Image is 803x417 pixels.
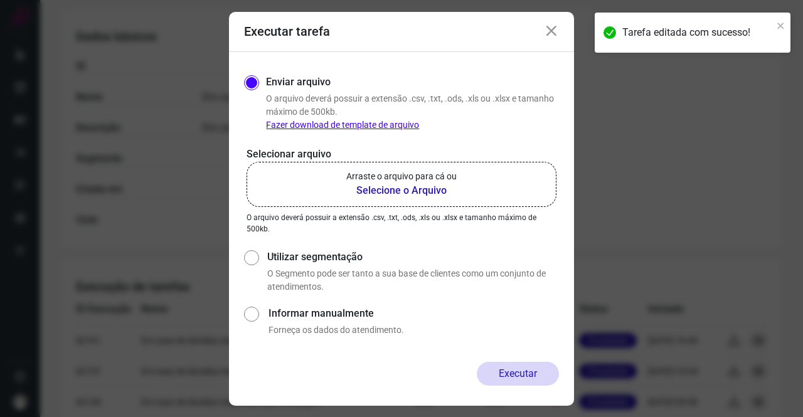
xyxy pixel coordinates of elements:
[266,75,331,90] label: Enviar arquivo
[477,362,559,386] button: Executar
[267,250,559,265] label: Utilizar segmentação
[269,306,559,321] label: Informar manualmente
[777,18,785,33] button: close
[346,183,457,198] b: Selecione o Arquivo
[269,324,559,337] p: Forneça os dados do atendimento.
[266,92,559,132] p: O arquivo deverá possuir a extensão .csv, .txt, .ods, .xls ou .xlsx e tamanho máximo de 500kb.
[346,170,457,183] p: Arraste o arquivo para cá ou
[247,147,556,162] p: Selecionar arquivo
[266,120,419,130] a: Fazer download de template de arquivo
[622,25,773,40] div: Tarefa editada com sucesso!
[267,267,559,293] p: O Segmento pode ser tanto a sua base de clientes como um conjunto de atendimentos.
[247,212,556,235] p: O arquivo deverá possuir a extensão .csv, .txt, .ods, .xls ou .xlsx e tamanho máximo de 500kb.
[244,24,330,39] h3: Executar tarefa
